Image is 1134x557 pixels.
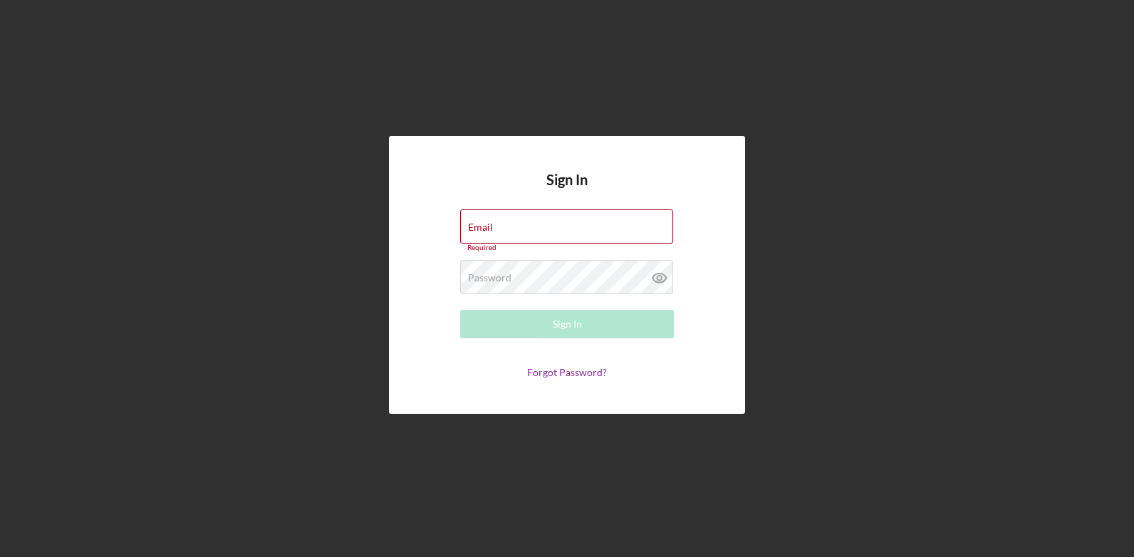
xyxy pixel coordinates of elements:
[460,310,674,338] button: Sign In
[546,172,588,209] h4: Sign In
[553,310,582,338] div: Sign In
[468,222,493,233] label: Email
[460,244,674,252] div: Required
[468,272,511,283] label: Password
[527,366,607,378] a: Forgot Password?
